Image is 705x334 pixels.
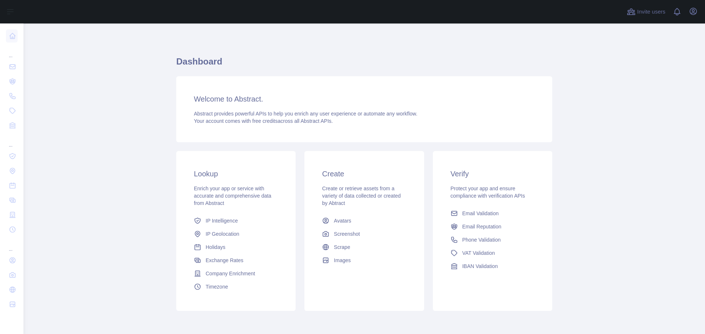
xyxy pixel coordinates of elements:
a: Screenshot [319,227,409,241]
button: Invite users [625,6,667,18]
span: Invite users [637,8,665,16]
a: Images [319,254,409,267]
span: VAT Validation [462,249,495,257]
span: Avatars [334,217,351,224]
a: Scrape [319,241,409,254]
span: Screenshot [334,230,360,238]
a: Timezone [191,280,281,293]
span: Images [334,257,351,264]
span: Enrich your app or service with accurate and comprehensive data from Abstract [194,186,271,206]
span: Protect your app and ensure compliance with verification APIs [451,186,525,199]
span: Scrape [334,243,350,251]
a: IP Geolocation [191,227,281,241]
span: Phone Validation [462,236,501,243]
h3: Welcome to Abstract. [194,94,535,104]
a: Holidays [191,241,281,254]
a: IBAN Validation [448,260,538,273]
a: Phone Validation [448,233,538,246]
span: free credits [252,118,278,124]
div: ... [6,238,18,252]
h3: Create [322,169,406,179]
span: Exchange Rates [206,257,243,264]
a: VAT Validation [448,246,538,260]
h1: Dashboard [176,56,552,73]
span: Your account comes with across all Abstract APIs. [194,118,333,124]
a: Exchange Rates [191,254,281,267]
span: Timezone [206,283,228,290]
span: Abstract provides powerful APIs to help you enrich any user experience or automate any workflow. [194,111,417,117]
a: Email Validation [448,207,538,220]
span: IP Geolocation [206,230,239,238]
span: Email Reputation [462,223,502,230]
span: IBAN Validation [462,263,498,270]
div: ... [6,44,18,59]
a: Email Reputation [448,220,538,233]
a: IP Intelligence [191,214,281,227]
div: ... [6,133,18,148]
a: Avatars [319,214,409,227]
span: IP Intelligence [206,217,238,224]
span: Holidays [206,243,225,251]
span: Create or retrieve assets from a variety of data collected or created by Abtract [322,186,401,206]
h3: Lookup [194,169,278,179]
span: Email Validation [462,210,499,217]
h3: Verify [451,169,535,179]
a: Company Enrichment [191,267,281,280]
span: Company Enrichment [206,270,255,277]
